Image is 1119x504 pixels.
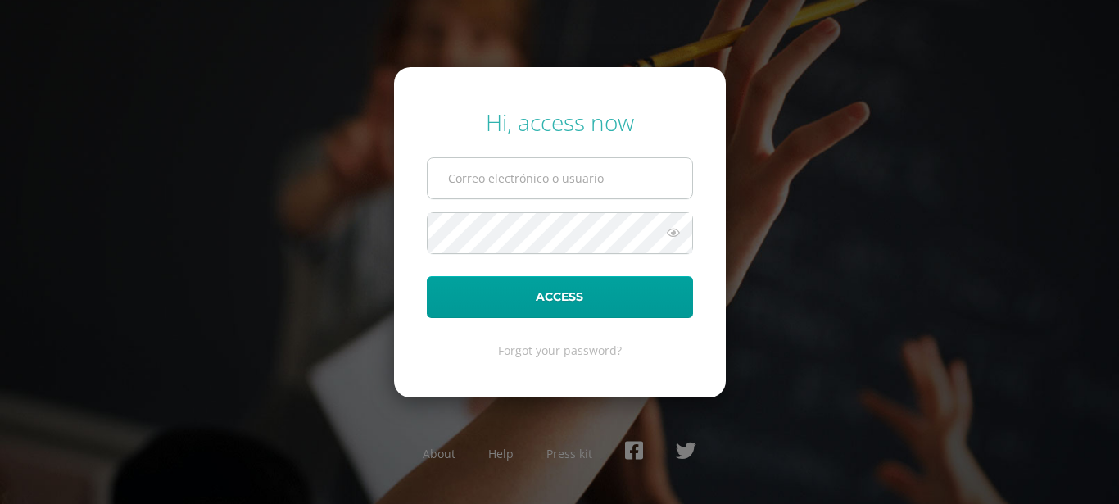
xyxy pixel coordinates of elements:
[498,343,622,358] a: Forgot your password?
[488,446,514,461] a: Help
[423,446,455,461] a: About
[428,158,692,198] input: Correo electrónico o usuario
[427,107,693,138] div: Hi, access now
[427,276,693,318] button: Access
[546,446,592,461] a: Press kit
